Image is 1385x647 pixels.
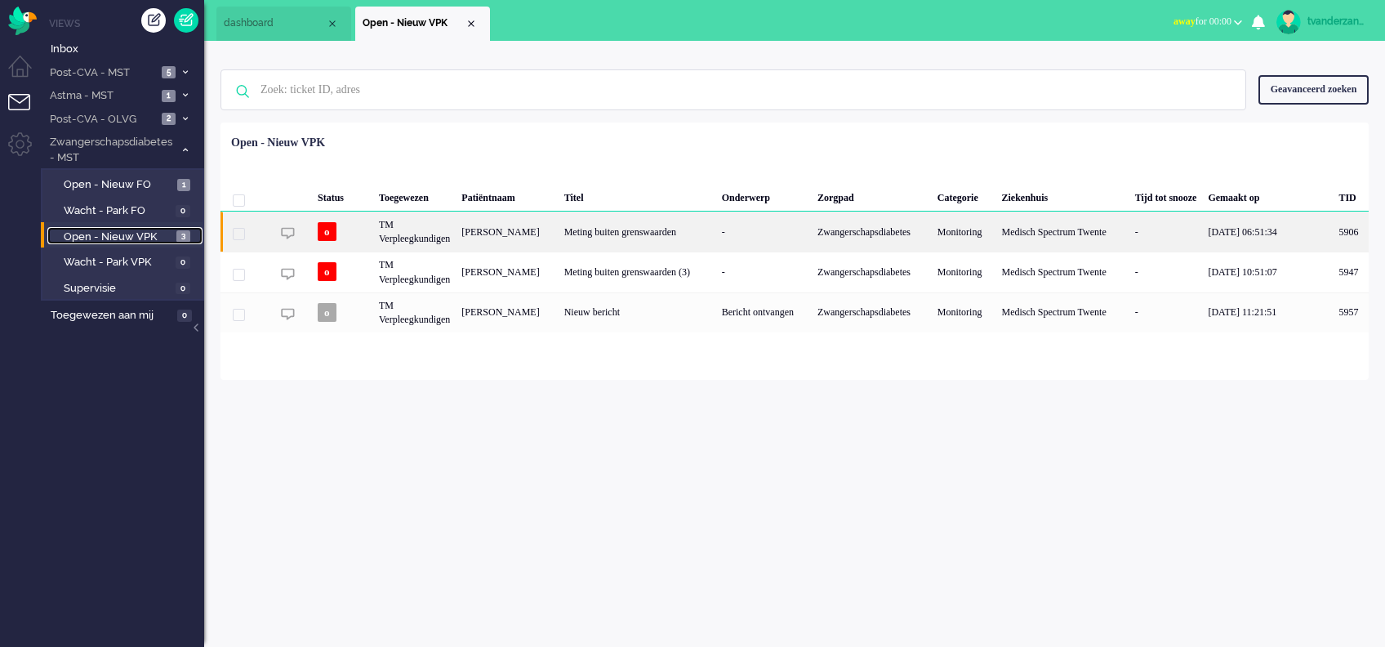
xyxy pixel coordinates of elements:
[812,212,932,252] div: Zwangerschapsdiabetes
[559,212,716,252] div: Meting buiten grenswaarden
[996,252,1129,292] div: Medisch Spectrum Twente
[177,179,190,191] span: 1
[559,179,716,212] div: Titel
[49,16,204,30] li: Views
[932,179,996,212] div: Categorie
[47,39,204,57] a: Inbox
[8,11,37,23] a: Omnidesk
[1202,292,1333,332] div: [DATE] 11:21:51
[932,252,996,292] div: Monitoring
[1333,212,1369,252] div: 5906
[47,88,157,104] span: Astma - MST
[64,255,171,270] span: Wacht - Park VPK
[8,7,37,35] img: flow_omnibird.svg
[1202,212,1333,252] div: [DATE] 06:51:34
[162,90,176,102] span: 1
[47,227,203,245] a: Open - Nieuw VPK 3
[318,303,336,322] span: o
[812,252,932,292] div: Zwangerschapsdiabetes
[716,212,812,252] div: -
[373,212,456,252] div: TM Verpleegkundigen
[47,252,203,270] a: Wacht - Park VPK 0
[355,7,490,41] li: View
[812,292,932,332] div: Zwangerschapsdiabetes
[281,307,295,321] img: ic_chat_grey.svg
[47,175,203,193] a: Open - Nieuw FO 1
[456,292,558,332] div: [PERSON_NAME]
[224,16,326,30] span: dashboard
[8,132,45,169] li: Admin menu
[1202,179,1333,212] div: Gemaakt op
[363,16,465,30] span: Open - Nieuw VPK
[64,177,173,193] span: Open - Nieuw FO
[220,212,1369,252] div: 5906
[716,179,812,212] div: Onderwerp
[716,292,812,332] div: Bericht ontvangen
[162,113,176,125] span: 2
[1307,13,1369,29] div: tvanderzanden
[312,179,373,212] div: Status
[248,70,1223,109] input: Zoek: ticket ID, adres
[47,65,157,81] span: Post-CVA - MST
[1273,10,1369,34] a: tvanderzanden
[318,262,336,281] span: o
[64,203,171,219] span: Wacht - Park FO
[996,212,1129,252] div: Medisch Spectrum Twente
[559,292,716,332] div: Nieuw bericht
[1129,212,1203,252] div: -
[216,7,351,41] li: Dashboard
[932,292,996,332] div: Monitoring
[47,306,204,323] a: Toegewezen aan mij 0
[177,310,192,322] span: 0
[220,292,1369,332] div: 5957
[47,112,157,127] span: Post-CVA - OLVG
[559,252,716,292] div: Meting buiten grenswaarden (3)
[8,94,45,131] li: Tickets menu
[716,252,812,292] div: -
[1333,179,1369,212] div: TID
[176,205,190,217] span: 0
[465,17,478,30] div: Close tab
[281,226,295,240] img: ic_chat_grey.svg
[47,279,203,297] a: Supervisie 0
[162,66,176,78] span: 5
[456,212,558,252] div: [PERSON_NAME]
[64,230,172,245] span: Open - Nieuw VPK
[221,70,264,113] img: ic-search-icon.svg
[373,252,456,292] div: TM Verpleegkundigen
[141,8,166,33] div: Creëer ticket
[1173,16,1231,27] span: for 00:00
[326,17,339,30] div: Close tab
[174,8,198,33] a: Quick Ticket
[456,252,558,292] div: [PERSON_NAME]
[996,179,1129,212] div: Ziekenhuis
[176,230,190,243] span: 3
[47,135,174,165] span: Zwangerschapsdiabetes - MST
[996,292,1129,332] div: Medisch Spectrum Twente
[1129,179,1203,212] div: Tijd tot snooze
[8,56,45,92] li: Dashboard menu
[281,267,295,281] img: ic_chat_grey.svg
[220,252,1369,292] div: 5947
[1173,16,1196,27] span: away
[47,201,203,219] a: Wacht - Park FO 0
[1202,252,1333,292] div: [DATE] 10:51:07
[812,179,932,212] div: Zorgpad
[1333,252,1369,292] div: 5947
[1333,292,1369,332] div: 5957
[1258,75,1369,104] div: Geavanceerd zoeken
[932,212,996,252] div: Monitoring
[64,281,171,297] span: Supervisie
[373,292,456,332] div: TM Verpleegkundigen
[456,179,558,212] div: Patiëntnaam
[51,308,172,323] span: Toegewezen aan mij
[231,135,325,151] div: Open - Nieuw VPK
[318,222,336,241] span: o
[1164,5,1252,41] li: awayfor 00:00
[1129,292,1203,332] div: -
[51,42,204,57] span: Inbox
[1164,10,1252,33] button: awayfor 00:00
[176,283,190,295] span: 0
[1276,10,1301,34] img: avatar
[1129,252,1203,292] div: -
